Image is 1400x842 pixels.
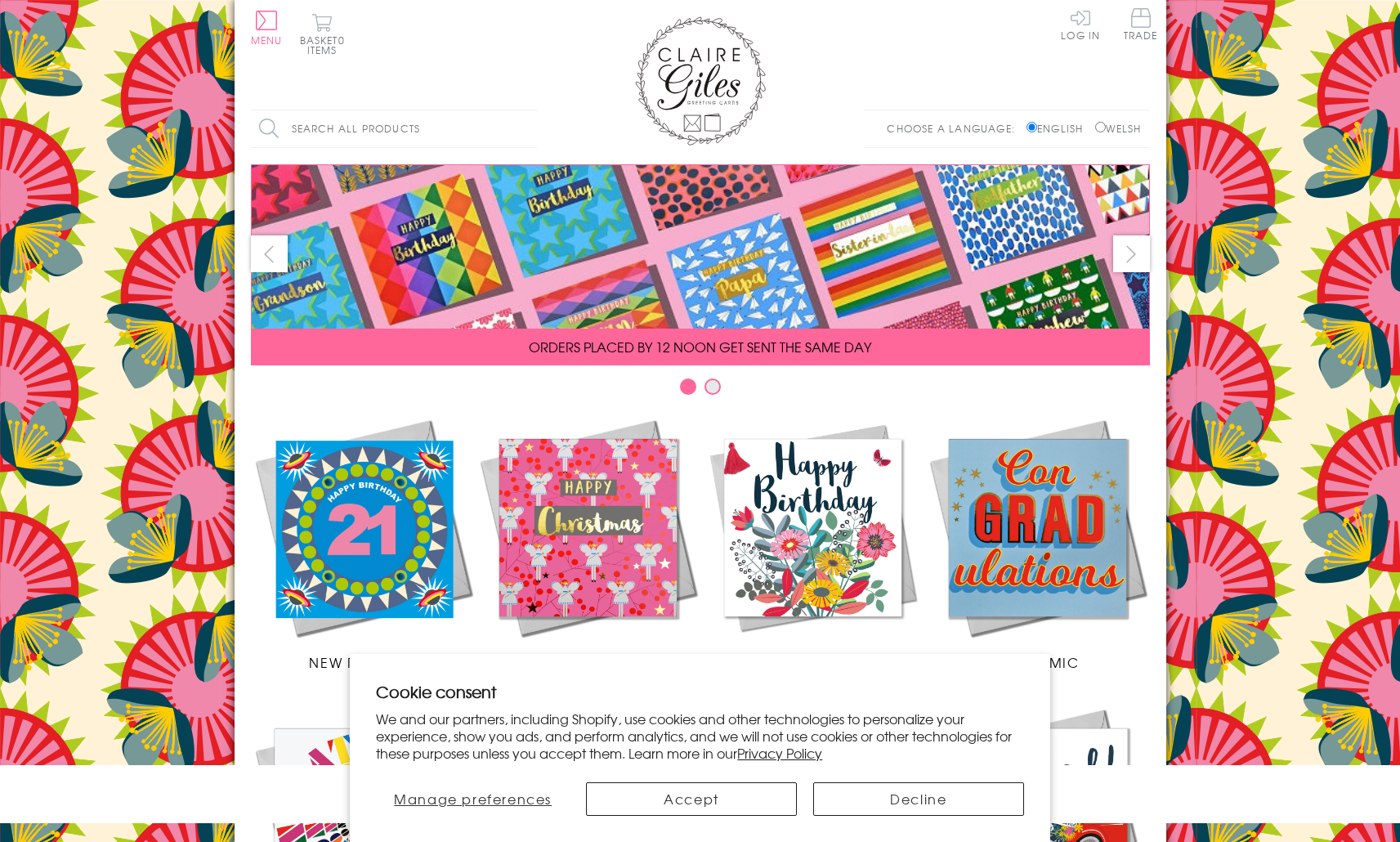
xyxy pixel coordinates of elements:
span: Academic [995,652,1080,672]
div: Carousel Pagination [251,378,1150,403]
a: Academic [925,415,1150,672]
button: Carousel Page 2 [704,378,721,395]
a: Birthdays [700,415,925,672]
input: Search all products [251,110,537,147]
button: Accept [586,782,797,816]
h2: Cookie consent [376,680,1024,703]
label: English [1027,121,1091,136]
span: Trade [1124,8,1158,40]
button: Carousel Page 1 (Current Slide) [680,378,696,395]
p: Choose a language: [887,121,1023,136]
button: next [1113,235,1150,272]
a: New Releases [251,415,476,672]
span: ORDERS PLACED BY 12 NOON GET SENT THE SAME DAY [529,337,871,356]
button: Menu [251,11,283,45]
input: Search [521,110,537,147]
input: Welsh [1095,122,1106,132]
a: Privacy Policy [737,743,822,763]
span: Menu [251,33,283,47]
p: We and our partners, including Shopify, use cookies and other technologies to personalize your ex... [376,710,1024,761]
input: English [1027,122,1037,132]
span: Christmas [546,652,629,672]
span: Birthdays [773,652,852,672]
button: Basket0 items [300,13,345,55]
span: 0 items [307,33,345,57]
label: Welsh [1095,121,1142,136]
a: Trade [1124,8,1158,43]
button: Manage preferences [376,782,570,816]
button: prev [251,235,288,272]
span: New Releases [309,652,416,672]
a: Christmas [476,415,700,672]
a: Log In [1061,8,1100,40]
button: Decline [813,782,1024,816]
span: Manage preferences [394,789,552,808]
img: Claire Giles Greetings Cards [635,16,766,146]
